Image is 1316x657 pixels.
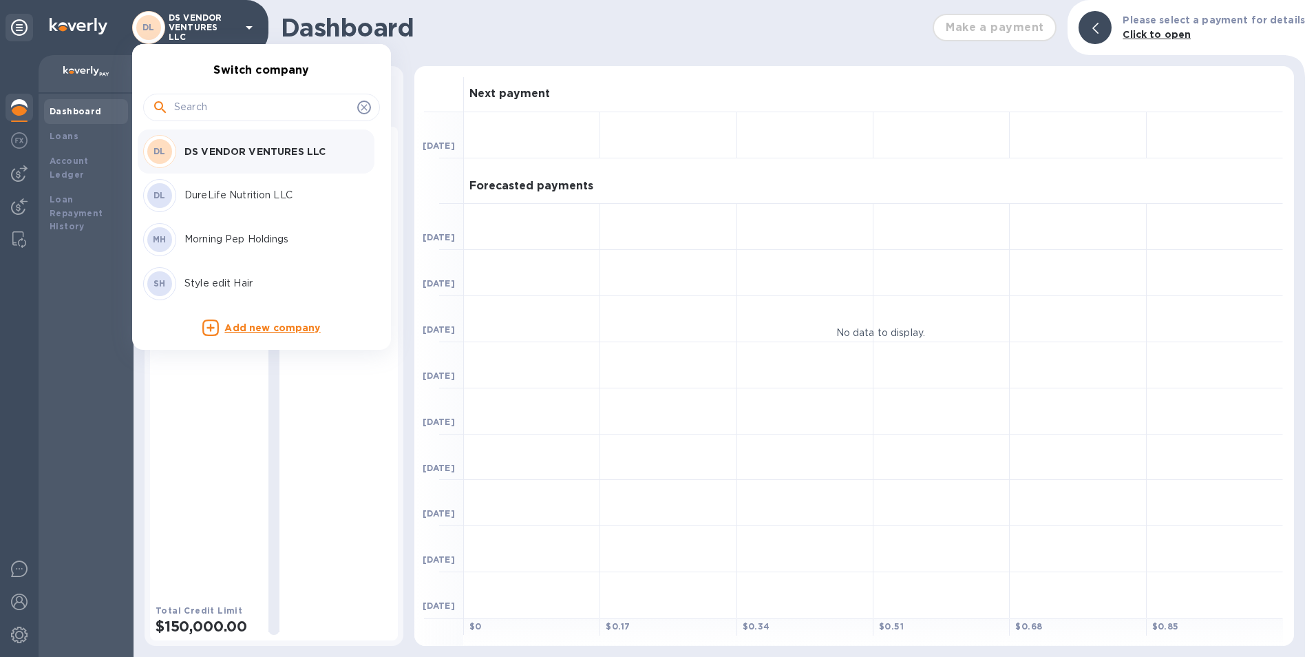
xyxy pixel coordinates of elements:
[153,146,166,156] b: DL
[224,321,320,336] p: Add new company
[184,276,358,291] p: Style edit Hair
[153,234,167,244] b: MH
[184,232,358,247] p: Morning Pep Holdings
[174,97,352,118] input: Search
[153,190,166,200] b: DL
[184,145,358,158] p: DS VENDOR VENTURES LLC
[184,188,358,202] p: DureLife Nutrition LLC
[153,278,166,289] b: SH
